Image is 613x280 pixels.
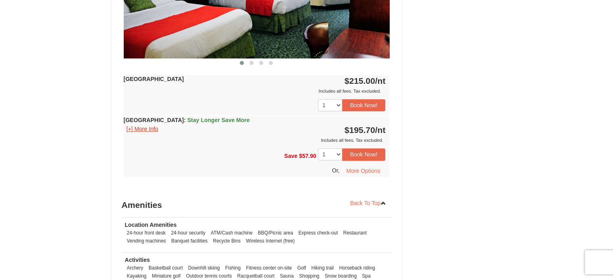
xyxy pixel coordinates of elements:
li: Horseback riding [337,264,377,272]
li: Downhill skiing [186,264,222,272]
button: [+] More Info [124,124,161,133]
li: Vending machines [125,237,168,245]
li: Spa [360,272,372,280]
li: Fitness center on-site [244,264,294,272]
li: Restaurant [341,229,368,237]
li: ATM/Cash machine [209,229,255,237]
li: BBQ/Picnic area [256,229,295,237]
li: Basketball court [147,264,185,272]
span: Or, [332,167,340,173]
span: : [184,117,186,123]
button: Book Now! [342,148,386,160]
span: /nt [375,76,386,85]
strong: Activities [125,257,150,263]
button: More Options [341,165,385,177]
strong: $215.00 [345,76,386,85]
li: Fishing [223,264,243,272]
li: Hiking trail [309,264,336,272]
h3: Amenities [122,197,392,213]
li: Golf [295,264,308,272]
div: Includes all fees. Tax excluded. [124,136,386,144]
li: Express check-out [296,229,340,237]
li: Kayaking [125,272,149,280]
span: /nt [375,125,386,135]
span: Save [284,153,297,159]
li: Outdoor tennis courts [184,272,234,280]
button: Book Now! [342,99,386,111]
li: Recycle Bins [211,237,243,245]
strong: [GEOGRAPHIC_DATA] [124,76,184,82]
span: $195.70 [345,125,375,135]
div: Includes all fees. Tax excluded. [124,87,386,95]
li: Wireless Internet (free) [244,237,297,245]
li: Snow boarding [323,272,359,280]
strong: Location Amenities [125,222,177,228]
span: Stay Longer Save More [187,117,250,123]
li: Shopping [297,272,321,280]
span: $57.90 [299,153,316,159]
li: 24-hour security [169,229,207,237]
li: Banquet facilities [169,237,210,245]
li: Racquetball court [235,272,276,280]
li: Miniature golf [150,272,183,280]
li: Sauna [278,272,295,280]
a: Back To Top [345,197,392,209]
li: Archery [125,264,145,272]
li: 24-hour front desk [125,229,168,237]
strong: [GEOGRAPHIC_DATA] [124,117,250,123]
